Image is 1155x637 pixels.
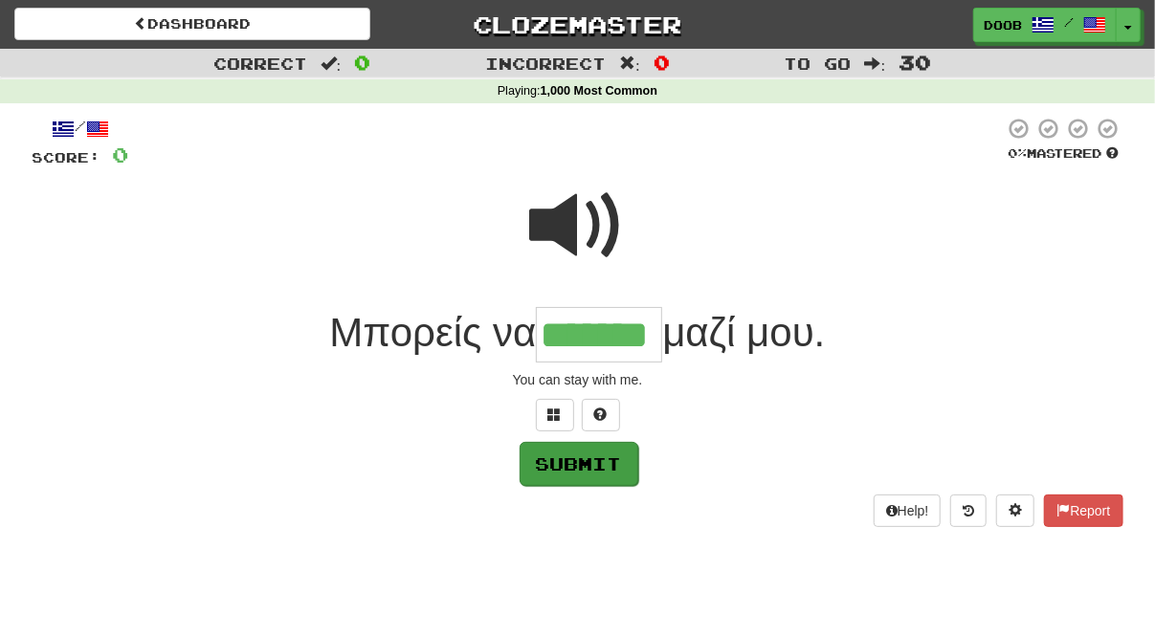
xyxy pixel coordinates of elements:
[14,8,370,40] a: Dashboard
[619,55,640,72] span: :
[973,8,1117,42] a: Doob /
[33,149,101,165] span: Score:
[33,117,129,141] div: /
[785,54,852,73] span: To go
[520,442,638,486] button: Submit
[984,16,1022,33] span: Doob
[950,494,987,527] button: Round history (alt+y)
[865,55,886,72] span: :
[1005,145,1123,163] div: Mastered
[1064,15,1074,29] span: /
[536,399,574,431] button: Switch sentence to multiple choice alt+p
[582,399,620,431] button: Single letter hint - you only get 1 per sentence and score half the points! alt+h
[662,310,825,355] span: μαζί μου.
[1044,494,1122,527] button: Report
[654,51,670,74] span: 0
[485,54,606,73] span: Incorrect
[213,54,307,73] span: Correct
[874,494,942,527] button: Help!
[399,8,755,41] a: Clozemaster
[899,51,931,74] span: 30
[321,55,342,72] span: :
[33,370,1123,389] div: You can stay with me.
[113,143,129,166] span: 0
[541,84,657,98] strong: 1,000 Most Common
[354,51,370,74] span: 0
[329,310,536,355] span: Μπορείς να
[1009,145,1028,161] span: 0 %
